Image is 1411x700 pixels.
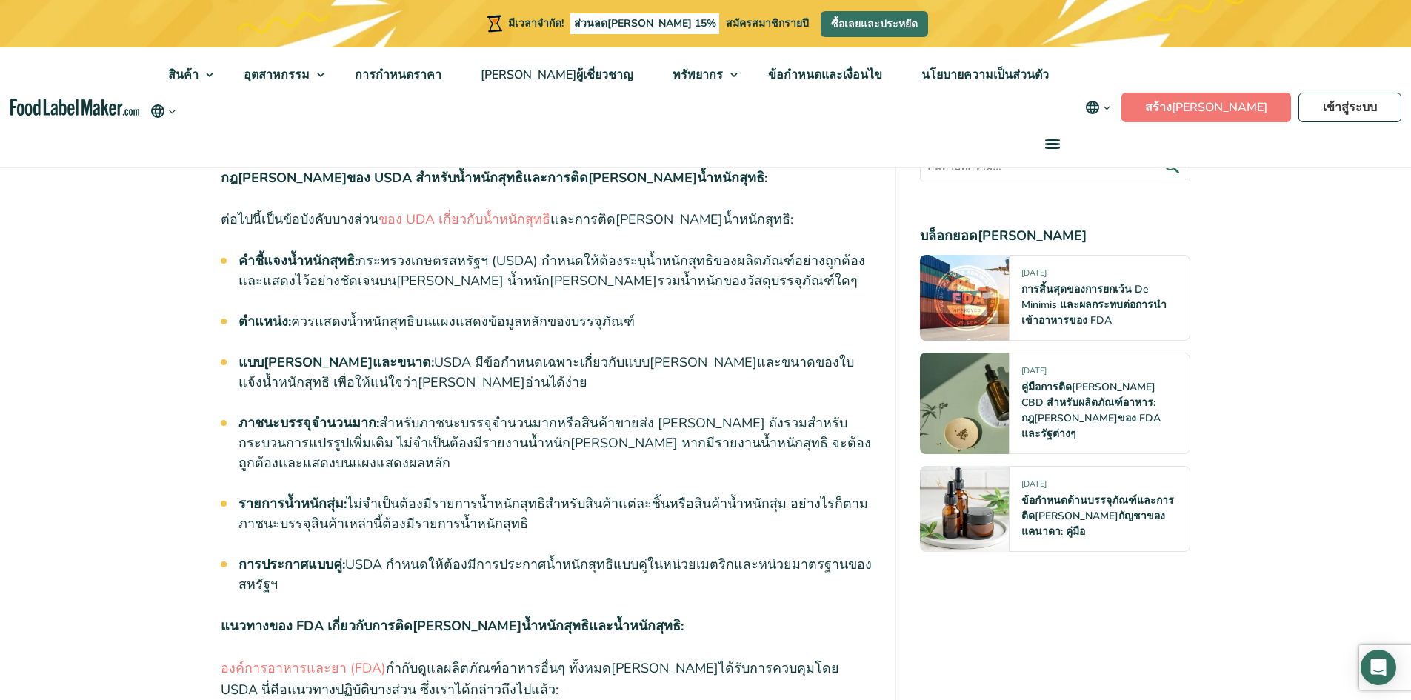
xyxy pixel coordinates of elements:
[1021,365,1047,376] font: [DATE]
[1021,282,1167,327] a: การสิ้นสุดของการยกเว้น De Minimis และผลกระทบต่อการนำเข้าอาหารของ FDA
[1298,93,1401,122] a: เข้าสู่ระบบ
[238,495,347,513] font: รายการน้ำหนักสุ่ม:
[1021,493,1174,539] a: ข้อกำหนดด้านบรรจุภัณฑ์และการติด[PERSON_NAME]กัญชาของแคนาดา: คู่มือ
[238,313,291,330] font: ตำแหน่ง:
[238,252,358,270] font: คำชี้แจงน้ำหนักสุทธิ:
[238,495,868,533] font: ไม่จำเป็นต้องมีรายการน้ำหนักสุทธิสำหรับสินค้าแต่ละชิ้นหรือสินค้าน้ำหนักสุ่ม อย่างไรก็ตาม ภาชนะบรร...
[831,17,918,31] font: ซื้อเลยและประหยัด
[238,353,434,371] font: แบบ[PERSON_NAME]และขนาด:
[221,659,386,677] a: องค์การอาหารและยา (FDA)
[291,313,635,330] font: ควรแสดงน้ำหนักสุทธิบนแผงแสดงข้อมูลหลักของบรรจุภัณฑ์
[550,210,793,228] font: และการติด[PERSON_NAME]น้ำหนักสุทธิ:
[1323,99,1377,116] font: เข้าสู่ระบบ
[221,169,767,187] font: กฎ[PERSON_NAME]ของ USDA สำหรับน้ำหนักสุทธิและการติด[PERSON_NAME]น้ำหนักสุทธิ:
[921,67,1049,83] font: นโยบายความเป็นส่วนตัว
[244,67,310,83] font: อุตสาหกรรม
[902,47,1065,102] a: นโยบายความเป็นส่วนตัว
[221,617,684,635] font: แนวทางของ FDA เกี่ยวกับการติด[PERSON_NAME]น้ำหนักสุทธิและน้ำหนักสุทธิ:
[920,227,1087,244] font: บล็อกยอด[PERSON_NAME]
[749,47,898,102] a: ข้อกำหนดและเงื่อนไข
[673,67,723,83] font: ทรัพยากร
[821,11,928,37] a: ซื้อเลยและประหยัด
[378,210,550,228] a: ของ UDA เกี่ยวกับน้ำหนักสุทธิ
[768,67,882,83] font: ข้อกำหนดและเงื่อนไข
[481,67,633,83] font: [PERSON_NAME]ผู้เชี่ยวชาญ
[1021,479,1047,490] font: [DATE]
[238,414,379,432] font: ภาชนะบรรจุจำนวนมาก:
[1021,267,1047,279] font: [DATE]
[1021,380,1161,441] a: คู่มือการติด[PERSON_NAME] CBD สำหรับผลิตภัณฑ์อาหาร: กฎ[PERSON_NAME]ของ FDA และรัฐต่างๆ
[238,556,345,573] font: การประกาศแบบคู่:
[1121,93,1291,122] a: สร้าง[PERSON_NAME]
[355,67,441,83] font: การกำหนดราคา
[574,16,716,30] font: ส่วนลด[PERSON_NAME] 15%
[221,659,839,699] font: กำกับดูแลผลิตภัณฑ์อาหารอื่นๆ ทั้งหมด[PERSON_NAME]ได้รับการควบคุมโดย USDA นี่คือแนวทางปฏิบัติบางส่...
[238,556,872,593] font: USDA กำหนดให้ต้องมีการประกาศน้ำหนักสุทธิแบบคู่ในหน่วยเมตริกและหน่วยมาตรฐานของสหรัฐฯ
[221,210,378,228] font: ต่อไปนี้เป็นข้อบังคับบางส่วน
[238,414,871,472] font: สำหรับภาชนะบรรจุจำนวนมากหรือสินค้าขายส่ง [PERSON_NAME] ถังรวมสำหรับกระบวนการแปรรูปเพิ่มเติม ไม่จำ...
[238,353,854,391] font: USDA มีข้อกำหนดเฉพาะเกี่ยวกับแบบ[PERSON_NAME]และขนาดของใบแจ้งน้ำหนักสุทธิ เพื่อให้แน่ใจว่า[PERSON...
[508,16,564,30] font: มีเวลาจำกัด!
[1361,650,1396,685] div: เปิดอินเตอร์คอม Messenger
[149,47,221,102] a: สินค้า
[168,67,199,83] font: สินค้า
[726,16,809,30] font: สมัครสมาชิกรายปี
[224,47,332,102] a: อุตสาหกรรม
[336,47,458,102] a: การกำหนดราคา
[1027,120,1075,167] a: เมนู
[461,47,650,102] a: [PERSON_NAME]ผู้เชี่ยวชาญ
[238,252,865,290] font: กระทรวงเกษตรสหรัฐฯ (USDA) กำหนดให้ต้องระบุน้ำหนักสุทธิของผลิตภัณฑ์อย่างถูกต้องและแสดงไว้อย่างชัดเ...
[653,47,745,102] a: ทรัพยากร
[1145,99,1267,116] font: สร้าง[PERSON_NAME]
